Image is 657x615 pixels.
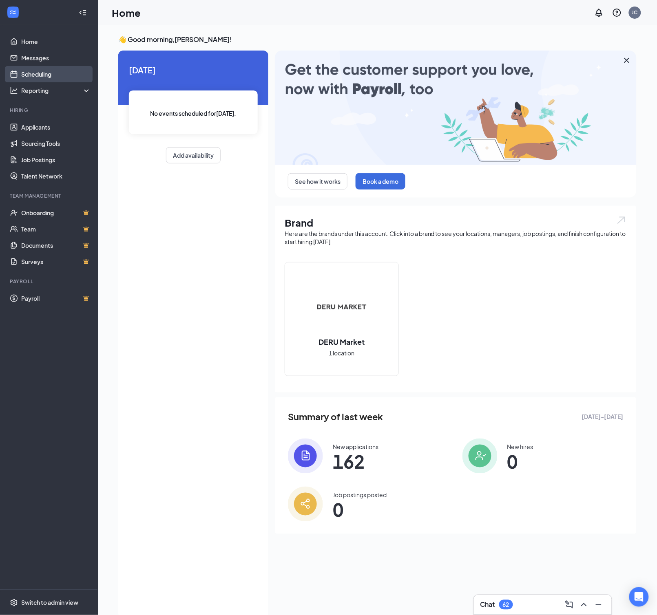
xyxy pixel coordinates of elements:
[311,337,373,347] h2: DERU Market
[507,443,533,451] div: New hires
[288,487,323,522] img: icon
[285,229,627,246] div: Here are the brands under this account. Click into a brand to see your locations, managers, job p...
[10,192,89,199] div: Team Management
[9,8,17,16] svg: WorkstreamLogo
[21,205,91,221] a: OnboardingCrown
[21,33,91,50] a: Home
[150,109,237,118] span: No events scheduled for [DATE] .
[329,348,355,357] span: 1 location
[577,598,591,611] button: ChevronUp
[21,50,91,66] a: Messages
[629,587,649,607] div: Open Intercom Messenger
[166,147,221,163] button: Add availability
[333,503,387,517] span: 0
[21,237,91,253] a: DocumentsCrown
[333,491,387,499] div: Job postings posted
[112,6,141,20] h1: Home
[21,152,91,168] a: Job Postings
[564,600,574,610] svg: ComposeMessage
[129,64,258,76] span: [DATE]
[285,216,627,229] h1: Brand
[333,454,378,469] span: 162
[582,412,624,421] span: [DATE] - [DATE]
[10,278,89,285] div: Payroll
[21,221,91,237] a: TeamCrown
[563,598,576,611] button: ComposeMessage
[21,135,91,152] a: Sourcing Tools
[579,600,589,610] svg: ChevronUp
[10,86,18,95] svg: Analysis
[118,35,637,44] h3: 👋 Good morning, [PERSON_NAME] !
[79,9,87,17] svg: Collapse
[594,600,604,610] svg: Minimize
[622,55,632,65] svg: Cross
[333,443,378,451] div: New applications
[288,410,383,424] span: Summary of last week
[21,599,78,607] div: Switch to admin view
[21,66,91,82] a: Scheduling
[503,602,509,608] div: 62
[356,173,405,190] button: Book a demo
[10,599,18,607] svg: Settings
[594,8,604,18] svg: Notifications
[462,439,498,474] img: icon
[21,290,91,306] a: PayrollCrown
[612,8,622,18] svg: QuestionInfo
[21,119,91,135] a: Applicants
[21,168,91,184] a: Talent Network
[316,281,368,333] img: DERU Market
[10,107,89,114] div: Hiring
[592,598,605,611] button: Minimize
[480,600,495,609] h3: Chat
[275,51,637,165] img: payroll-large.gif
[288,173,347,190] button: See how it works
[507,454,533,469] span: 0
[288,439,323,474] img: icon
[632,9,638,16] div: JC
[21,86,91,95] div: Reporting
[21,253,91,270] a: SurveysCrown
[616,216,627,225] img: open.6027fd2a22e1237b5b06.svg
